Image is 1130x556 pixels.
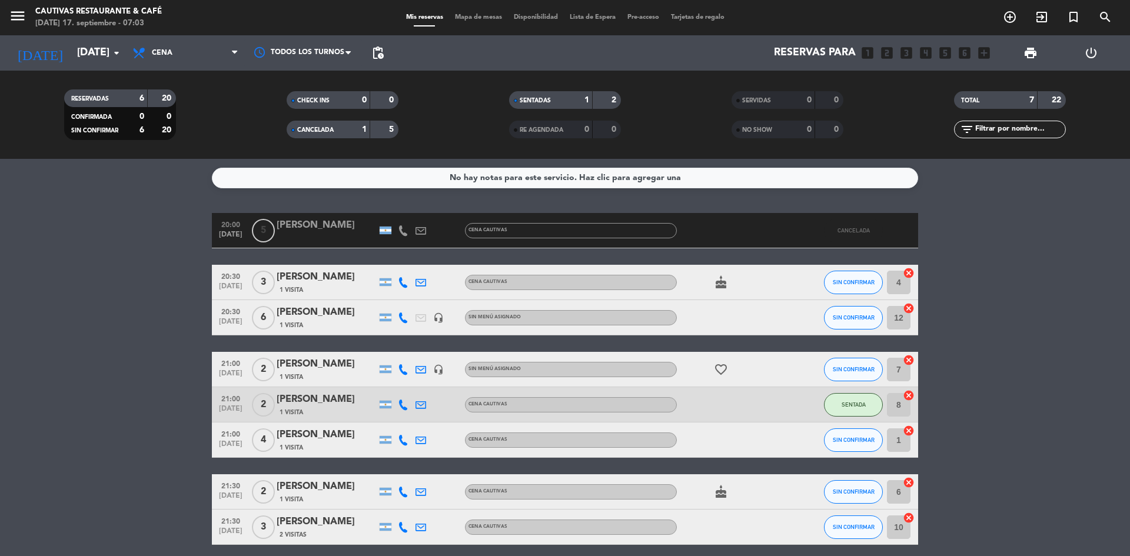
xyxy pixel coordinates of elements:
[216,231,245,244] span: [DATE]
[277,392,377,407] div: [PERSON_NAME]
[277,357,377,372] div: [PERSON_NAME]
[252,428,275,452] span: 4
[35,6,162,18] div: Cautivas Restaurante & Café
[1003,10,1017,24] i: add_circle_outline
[833,524,875,530] span: SIN CONFIRMAR
[389,96,396,104] strong: 0
[824,393,883,417] button: SENTADA
[277,479,377,494] div: [PERSON_NAME]
[71,128,118,134] span: SIN CONFIRMAR
[833,437,875,443] span: SIN CONFIRMAR
[842,401,866,408] span: SENTADA
[584,125,589,134] strong: 0
[162,126,174,134] strong: 20
[280,321,303,330] span: 1 Visita
[216,427,245,440] span: 21:00
[957,45,972,61] i: looks_6
[837,227,870,234] span: CANCELADA
[277,269,377,285] div: [PERSON_NAME]
[1098,10,1112,24] i: search
[584,96,589,104] strong: 1
[714,485,728,499] i: cake
[216,304,245,318] span: 20:30
[974,123,1065,136] input: Filtrar por nombre...
[252,358,275,381] span: 2
[520,127,563,133] span: RE AGENDADA
[824,271,883,294] button: SIN CONFIRMAR
[252,480,275,504] span: 2
[252,271,275,294] span: 3
[742,98,771,104] span: SERVIDAS
[960,122,974,136] i: filter_list
[216,318,245,331] span: [DATE]
[280,408,303,417] span: 1 Visita
[216,405,245,418] span: [DATE]
[216,217,245,231] span: 20:00
[277,427,377,442] div: [PERSON_NAME]
[139,112,144,121] strong: 0
[903,267,915,279] i: cancel
[71,96,109,102] span: RESERVADAS
[714,275,728,289] i: cake
[807,96,812,104] strong: 0
[449,14,508,21] span: Mapa de mesas
[621,14,665,21] span: Pre-acceso
[216,356,245,369] span: 21:00
[824,306,883,329] button: SIN CONFIRMAR
[71,114,112,120] span: CONFIRMADA
[665,14,730,21] span: Tarjetas de regalo
[280,530,307,540] span: 2 Visitas
[167,112,174,121] strong: 0
[216,440,245,454] span: [DATE]
[714,362,728,377] i: favorite_border
[879,45,895,61] i: looks_two
[280,372,303,382] span: 1 Visita
[834,96,841,104] strong: 0
[1052,96,1063,104] strong: 22
[903,512,915,524] i: cancel
[139,94,144,102] strong: 6
[938,45,953,61] i: looks_5
[833,314,875,321] span: SIN CONFIRMAR
[35,18,162,29] div: [DATE] 17. septiembre - 07:03
[824,358,883,381] button: SIN CONFIRMAR
[9,7,26,25] i: menu
[1084,46,1098,60] i: power_settings_new
[468,402,507,407] span: Cena Cautivas
[216,478,245,492] span: 21:30
[899,45,914,61] i: looks_3
[216,391,245,405] span: 21:00
[216,514,245,527] span: 21:30
[362,125,367,134] strong: 1
[468,315,521,319] span: Sin menú asignado
[918,45,933,61] i: looks_4
[468,228,507,232] span: Cena Cautivas
[433,312,444,323] i: headset_mic
[961,98,979,104] span: TOTAL
[564,14,621,21] span: Lista de Espera
[216,369,245,383] span: [DATE]
[860,45,875,61] i: looks_one
[833,488,875,495] span: SIN CONFIRMAR
[807,125,812,134] strong: 0
[1066,10,1081,24] i: turned_in_not
[1035,10,1049,24] i: exit_to_app
[280,285,303,295] span: 1 Visita
[400,14,449,21] span: Mis reservas
[277,305,377,320] div: [PERSON_NAME]
[833,279,875,285] span: SIN CONFIRMAR
[468,367,521,371] span: Sin menú asignado
[611,125,619,134] strong: 0
[450,171,681,185] div: No hay notas para este servicio. Haz clic para agregar una
[833,366,875,372] span: SIN CONFIRMAR
[903,302,915,314] i: cancel
[903,389,915,401] i: cancel
[109,46,124,60] i: arrow_drop_down
[1023,46,1038,60] span: print
[1061,35,1121,71] div: LOG OUT
[742,127,772,133] span: NO SHOW
[824,515,883,539] button: SIN CONFIRMAR
[162,94,174,102] strong: 20
[9,7,26,29] button: menu
[216,269,245,282] span: 20:30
